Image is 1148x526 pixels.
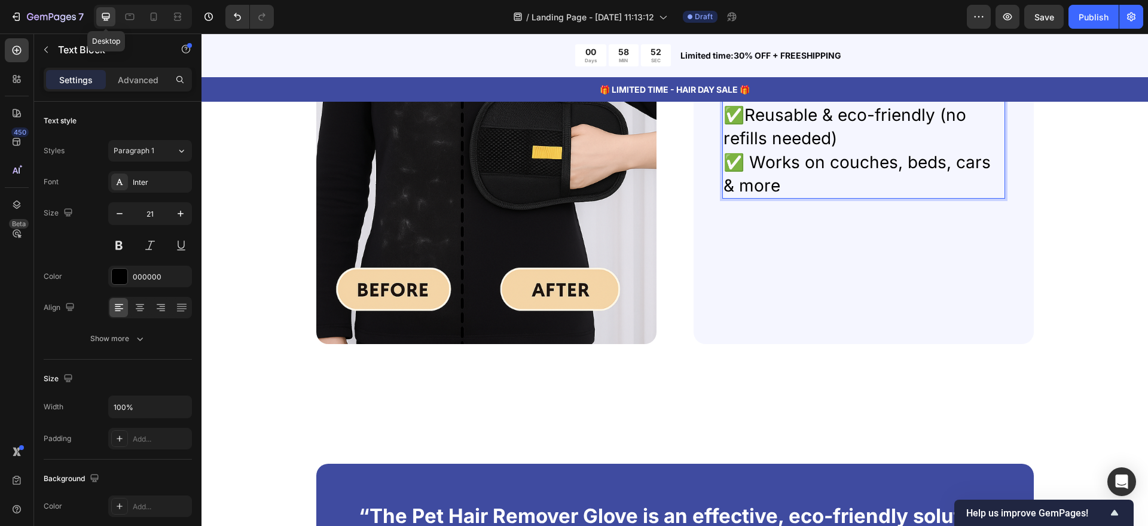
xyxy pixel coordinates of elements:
div: Size [44,371,75,387]
div: Beta [9,219,29,229]
span: Draft [695,11,713,22]
span: Landing Page - [DATE] 11:13:12 [532,11,654,23]
div: Font [44,177,59,187]
div: 000000 [133,272,189,282]
div: Width [44,402,63,412]
p: ✅ Works on couches, beds, cars & more [522,117,802,164]
button: Publish [1068,5,1119,29]
div: Color [44,501,62,512]
span: Paragraph 1 [114,145,154,156]
span: / [526,11,529,23]
div: Text style [44,115,77,126]
div: Add... [133,434,189,445]
div: Padding [44,433,71,444]
span: Save [1034,12,1054,22]
button: Show survey - Help us improve GemPages! [966,506,1122,520]
div: Undo/Redo [225,5,274,29]
p: 7 [78,10,84,24]
div: Show more [90,333,146,345]
p: Settings [59,74,93,86]
button: Save [1024,5,1064,29]
div: Inter [133,177,189,188]
div: Align [44,300,77,316]
div: Open Intercom Messenger [1107,467,1136,496]
button: Show more [44,328,192,349]
div: Styles [44,145,65,156]
div: 450 [11,127,29,137]
input: Auto [109,396,191,418]
button: Paragraph 1 [108,140,192,162]
div: Publish [1079,11,1109,23]
div: Background [44,471,102,487]
p: Text Block [58,42,160,57]
p: ✅Reusable & eco-friendly (no refills needed) [522,70,802,117]
div: Size [44,205,75,221]
div: Add... [133,501,189,512]
iframe: Design area [201,34,1148,526]
p: Advanced [118,74,158,86]
div: Color [44,271,62,282]
button: 7 [5,5,89,29]
span: Help us improve GemPages! [966,507,1107,519]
